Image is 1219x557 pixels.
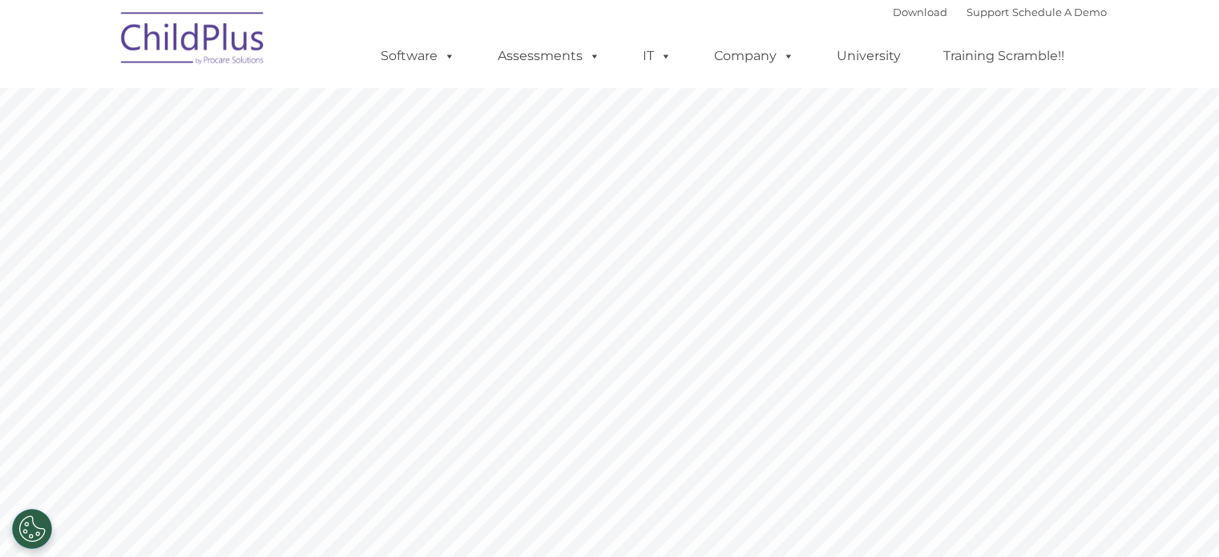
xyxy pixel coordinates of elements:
a: Training Scramble!! [927,40,1080,72]
a: University [821,40,917,72]
a: Assessments [482,40,616,72]
a: Company [698,40,810,72]
img: ChildPlus by Procare Solutions [113,1,273,81]
a: Software [365,40,471,72]
button: Cookies Settings [12,509,52,549]
a: Download [893,6,947,18]
font: | [893,6,1107,18]
a: IT [627,40,688,72]
a: Support [967,6,1009,18]
a: Schedule A Demo [1012,6,1107,18]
